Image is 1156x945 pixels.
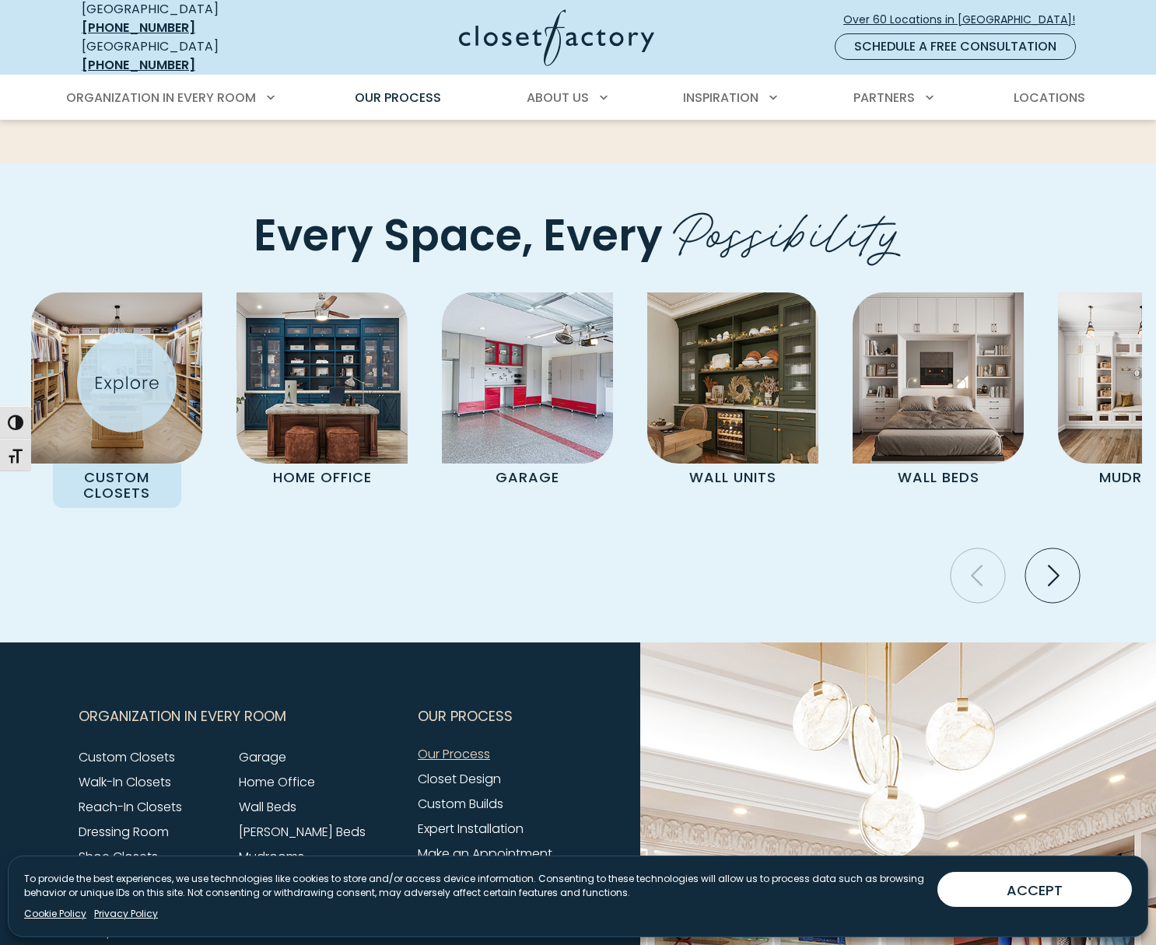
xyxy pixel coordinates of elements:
[843,12,1088,28] span: Over 60 Locations in [GEOGRAPHIC_DATA]!
[79,697,286,736] span: Organization in Every Room
[418,795,503,813] a: Custom Builds
[79,748,175,766] a: Custom Closets
[79,922,145,940] a: Kid Spaces
[31,292,202,464] img: Custom Closet with island
[425,292,630,492] a: Garage Cabinets Garage
[239,798,296,816] a: Wall Beds
[66,89,256,107] span: Organization in Every Room
[630,292,835,492] a: Wall unit Wall Units
[835,33,1076,60] a: Schedule a Free Consultation
[79,697,399,736] button: Footer Subnav Button - Organization in Every Room
[459,9,654,66] img: Closet Factory Logo
[239,773,315,791] a: Home Office
[944,542,1011,609] button: Previous slide
[14,292,219,508] a: Custom Closet with island Custom Closets
[647,292,818,464] img: Wall unit
[53,464,181,508] p: Custom Closets
[239,823,366,841] a: [PERSON_NAME] Beds
[418,820,524,838] a: Expert Installation
[937,872,1132,907] button: ACCEPT
[418,770,501,788] a: Closet Design
[258,464,387,492] p: Home Office
[355,89,441,107] span: Our Process
[239,848,304,866] a: Mudrooms
[79,798,182,816] a: Reach-In Closets
[418,697,569,736] button: Footer Subnav Button - Our Process
[79,773,171,791] a: Walk-In Closets
[418,845,552,863] a: Make an Appointment
[55,76,1101,120] nav: Primary Menu
[527,89,589,107] span: About Us
[673,187,903,268] span: Possibility
[842,6,1088,33] a: Over 60 Locations in [GEOGRAPHIC_DATA]!
[79,823,169,841] a: Dressing Room
[24,872,925,900] p: To provide the best experiences, we use technologies like cookies to store and/or access device i...
[79,848,158,866] a: Shoe Closets
[835,292,1041,492] a: Wall Bed Wall Beds
[418,745,490,763] a: Our Process
[669,464,797,492] p: Wall Units
[94,907,158,921] a: Privacy Policy
[82,19,195,37] a: [PHONE_NUMBER]
[1019,542,1086,609] button: Next slide
[853,292,1024,464] img: Wall Bed
[442,292,613,464] img: Garage Cabinets
[219,292,425,492] a: Home Office featuring desk and custom cabinetry Home Office
[254,205,533,266] span: Every Space,
[418,697,513,736] span: Our Process
[82,37,307,75] div: [GEOGRAPHIC_DATA]
[82,56,195,74] a: [PHONE_NUMBER]
[464,464,592,492] p: Garage
[874,464,1003,492] p: Wall Beds
[1014,89,1085,107] span: Locations
[683,89,758,107] span: Inspiration
[239,748,286,766] a: Garage
[24,907,86,921] a: Cookie Policy
[543,205,663,266] span: Every
[236,292,408,464] img: Home Office featuring desk and custom cabinetry
[853,89,915,107] span: Partners
[239,922,296,940] a: Wall Units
